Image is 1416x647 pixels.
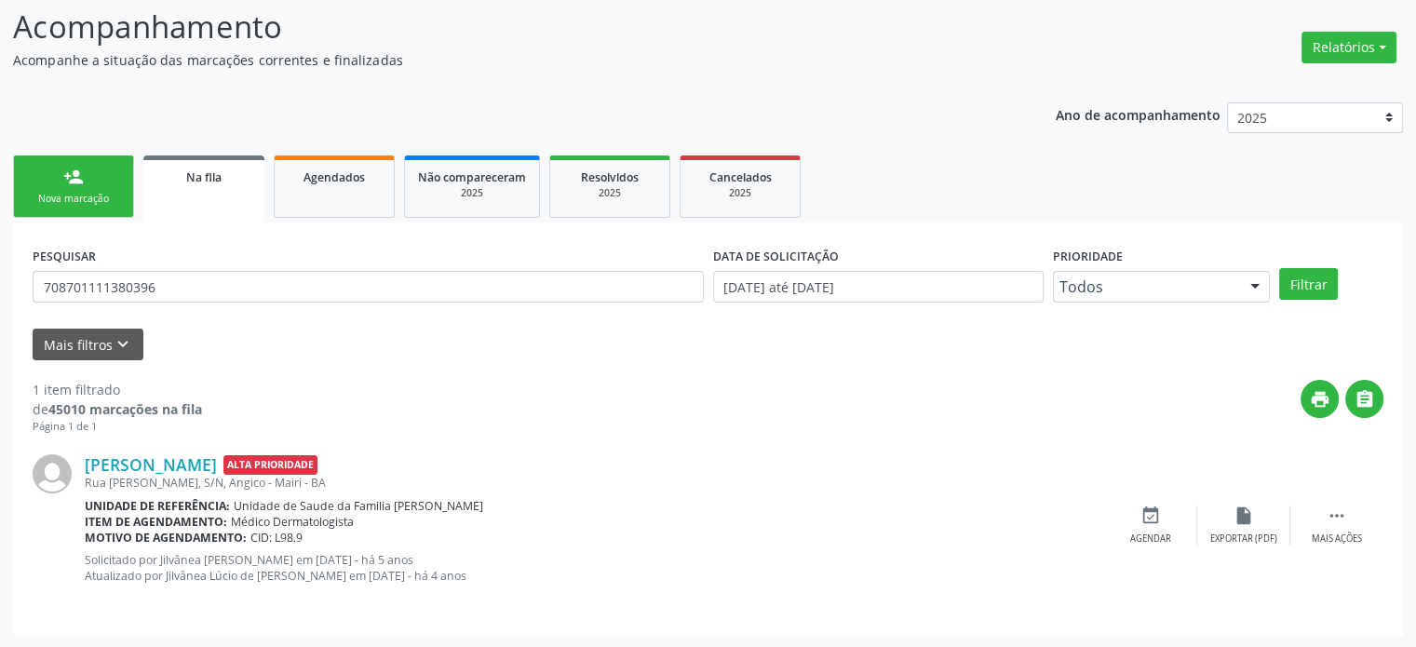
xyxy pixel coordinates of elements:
[1279,268,1338,300] button: Filtrar
[709,169,772,185] span: Cancelados
[85,498,230,514] b: Unidade de referência:
[113,334,133,355] i: keyboard_arrow_down
[231,514,354,530] span: Médico Dermatologista
[33,380,202,399] div: 1 item filtrado
[33,419,202,435] div: Página 1 de 1
[1210,532,1277,546] div: Exportar (PDF)
[1355,389,1375,410] i: 
[1310,389,1330,410] i: print
[1056,102,1220,126] p: Ano de acompanhamento
[85,552,1104,584] p: Solicitado por Jilvânea [PERSON_NAME] em [DATE] - há 5 anos Atualizado por Jilvânea Lúcio de [PER...
[48,400,202,418] strong: 45010 marcações na fila
[694,186,787,200] div: 2025
[1130,532,1171,546] div: Agendar
[250,530,303,546] span: CID: L98.9
[1327,505,1347,526] i: 
[713,242,839,271] label: DATA DE SOLICITAÇÃO
[1053,242,1123,271] label: Prioridade
[223,455,317,475] span: Alta Prioridade
[418,169,526,185] span: Não compareceram
[1301,380,1339,418] button: print
[418,186,526,200] div: 2025
[303,169,365,185] span: Agendados
[27,192,120,206] div: Nova marcação
[85,514,227,530] b: Item de agendamento:
[33,242,96,271] label: PESQUISAR
[33,399,202,419] div: de
[85,475,1104,491] div: Rua [PERSON_NAME], S/N, Angico - Mairi - BA
[1059,277,1233,296] span: Todos
[13,50,986,70] p: Acompanhe a situação das marcações correntes e finalizadas
[563,186,656,200] div: 2025
[33,454,72,493] img: img
[234,498,483,514] span: Unidade de Saude da Familia [PERSON_NAME]
[1140,505,1161,526] i: event_available
[33,329,143,361] button: Mais filtroskeyboard_arrow_down
[1312,532,1362,546] div: Mais ações
[33,271,704,303] input: Nome, CNS
[186,169,222,185] span: Na fila
[1234,505,1254,526] i: insert_drive_file
[581,169,639,185] span: Resolvidos
[85,454,217,475] a: [PERSON_NAME]
[85,530,247,546] b: Motivo de agendamento:
[1345,380,1383,418] button: 
[13,4,986,50] p: Acompanhamento
[1301,32,1396,63] button: Relatórios
[713,271,1044,303] input: Selecione um intervalo
[63,167,84,187] div: person_add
